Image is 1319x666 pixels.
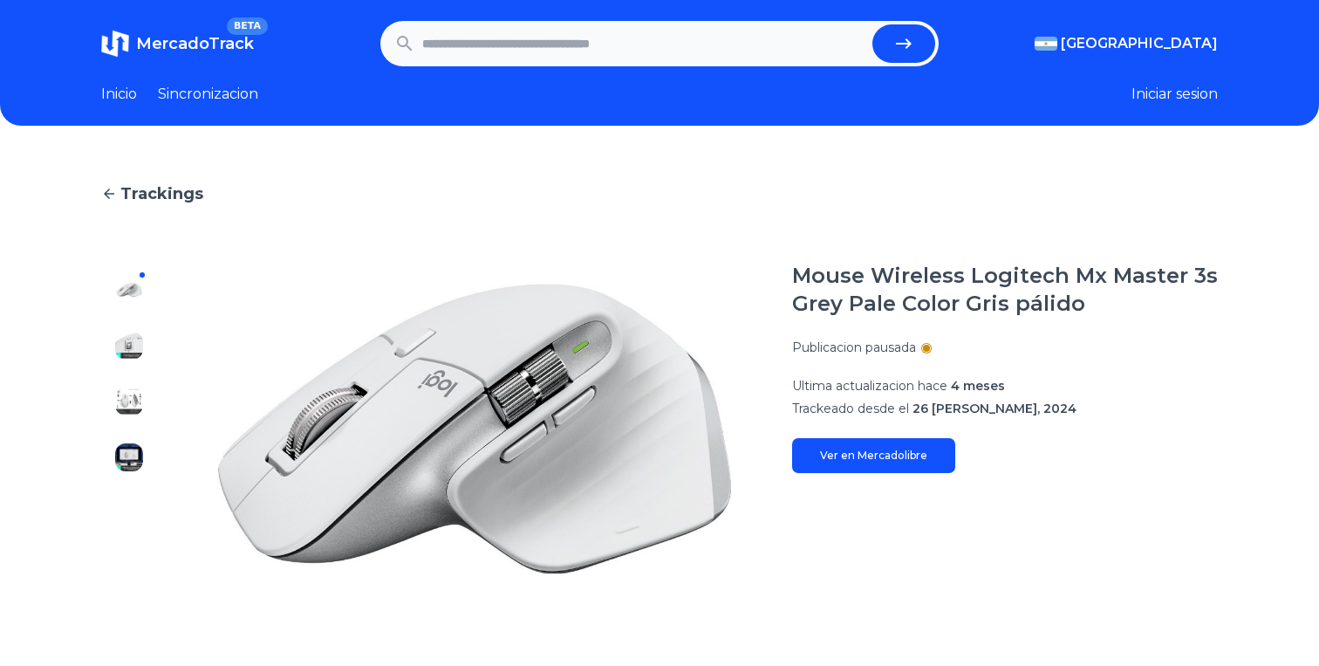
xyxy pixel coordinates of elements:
[792,438,955,473] a: Ver en Mercadolibre
[792,339,916,356] p: Publicacion pausada
[158,84,258,105] a: Sincronizacion
[120,182,203,206] span: Trackings
[1035,33,1218,54] button: [GEOGRAPHIC_DATA]
[792,401,909,416] span: Trackeado desde el
[115,276,143,304] img: Mouse Wireless Logitech Mx Master 3s Grey Pale Color Gris pálido
[951,378,1005,394] span: 4 meses
[115,555,143,583] img: Mouse Wireless Logitech Mx Master 3s Grey Pale Color Gris pálido
[227,17,268,35] span: BETA
[792,262,1218,318] h1: Mouse Wireless Logitech Mx Master 3s Grey Pale Color Gris pálido
[101,182,1218,206] a: Trackings
[136,34,254,53] span: MercadoTrack
[101,30,254,58] a: MercadoTrackBETA
[912,401,1076,416] span: 26 [PERSON_NAME], 2024
[101,30,129,58] img: MercadoTrack
[1035,37,1057,51] img: Argentina
[1131,84,1218,105] button: Iniciar sesion
[1061,33,1218,54] span: [GEOGRAPHIC_DATA]
[192,262,757,597] img: Mouse Wireless Logitech Mx Master 3s Grey Pale Color Gris pálido
[115,443,143,471] img: Mouse Wireless Logitech Mx Master 3s Grey Pale Color Gris pálido
[115,388,143,415] img: Mouse Wireless Logitech Mx Master 3s Grey Pale Color Gris pálido
[101,84,137,105] a: Inicio
[792,378,947,394] span: Ultima actualizacion hace
[115,499,143,527] img: Mouse Wireless Logitech Mx Master 3s Grey Pale Color Gris pálido
[115,332,143,360] img: Mouse Wireless Logitech Mx Master 3s Grey Pale Color Gris pálido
